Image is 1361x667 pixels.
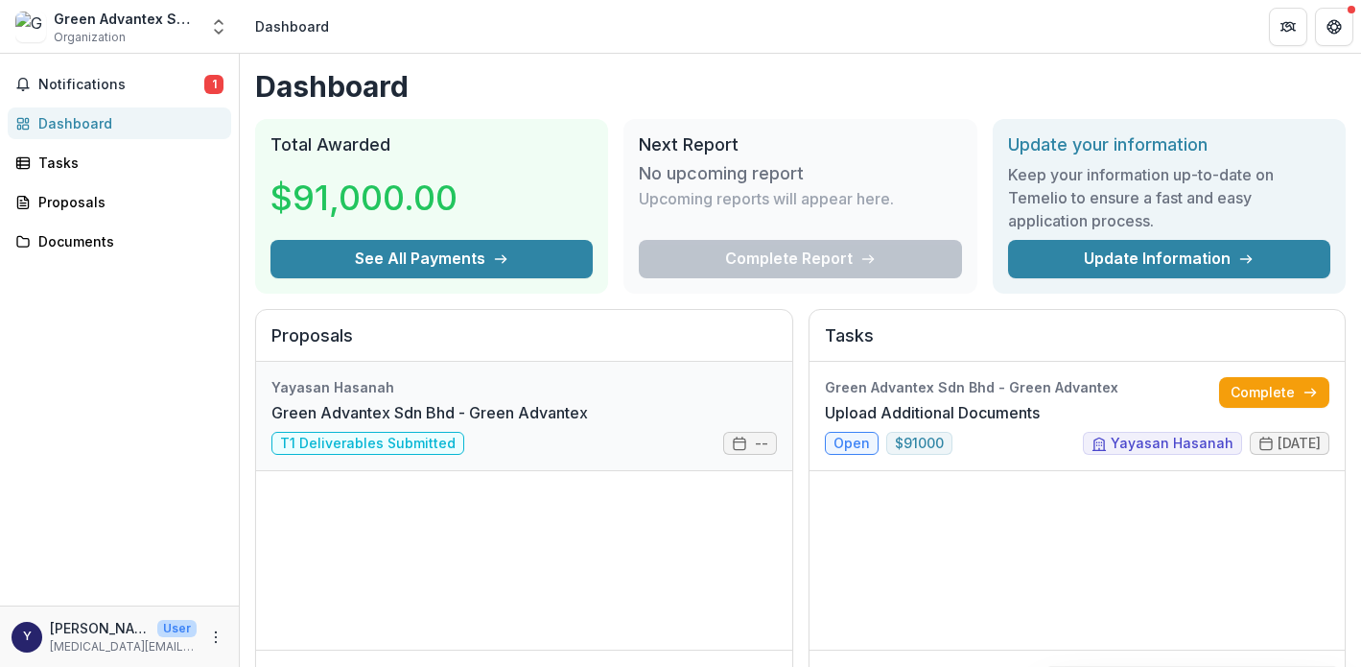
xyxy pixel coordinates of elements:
button: Open entity switcher [205,8,232,46]
button: Get Help [1315,8,1353,46]
h2: Next Report [639,134,961,155]
h2: Proposals [271,325,777,362]
nav: breadcrumb [247,12,337,40]
h3: Keep your information up-to-date on Temelio to ensure a fast and easy application process. [1008,163,1330,232]
div: Green Advantex Sdn Bhd [54,9,198,29]
div: Yasmin [23,631,32,643]
p: Upcoming reports will appear here. [639,187,894,210]
h2: Total Awarded [270,134,593,155]
a: Complete [1219,377,1329,408]
div: Dashboard [38,113,216,133]
div: Dashboard [255,16,329,36]
a: Upload Additional Documents [825,401,1040,424]
button: Notifications1 [8,69,231,100]
h2: Update your information [1008,134,1330,155]
a: Tasks [8,147,231,179]
p: [MEDICAL_DATA][EMAIL_ADDRESS][DOMAIN_NAME] [50,638,197,655]
div: Tasks [38,153,216,173]
div: Proposals [38,192,216,212]
h2: Tasks [825,325,1330,362]
button: Partners [1269,8,1307,46]
h3: $91,000.00 [270,172,458,224]
span: 1 [204,75,223,94]
span: Notifications [38,77,204,93]
img: Green Advantex Sdn Bhd [15,12,46,42]
a: Update Information [1008,240,1330,278]
p: User [157,620,197,637]
button: See All Payments [270,240,593,278]
a: Proposals [8,186,231,218]
div: Documents [38,231,216,251]
a: Green Advantex Sdn Bhd - Green Advantex [271,401,588,424]
h1: Dashboard [255,69,1346,104]
span: Organization [54,29,126,46]
button: More [204,626,227,649]
a: Documents [8,226,231,257]
a: Dashboard [8,107,231,139]
p: [PERSON_NAME] [50,618,150,638]
h3: No upcoming report [639,163,804,184]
